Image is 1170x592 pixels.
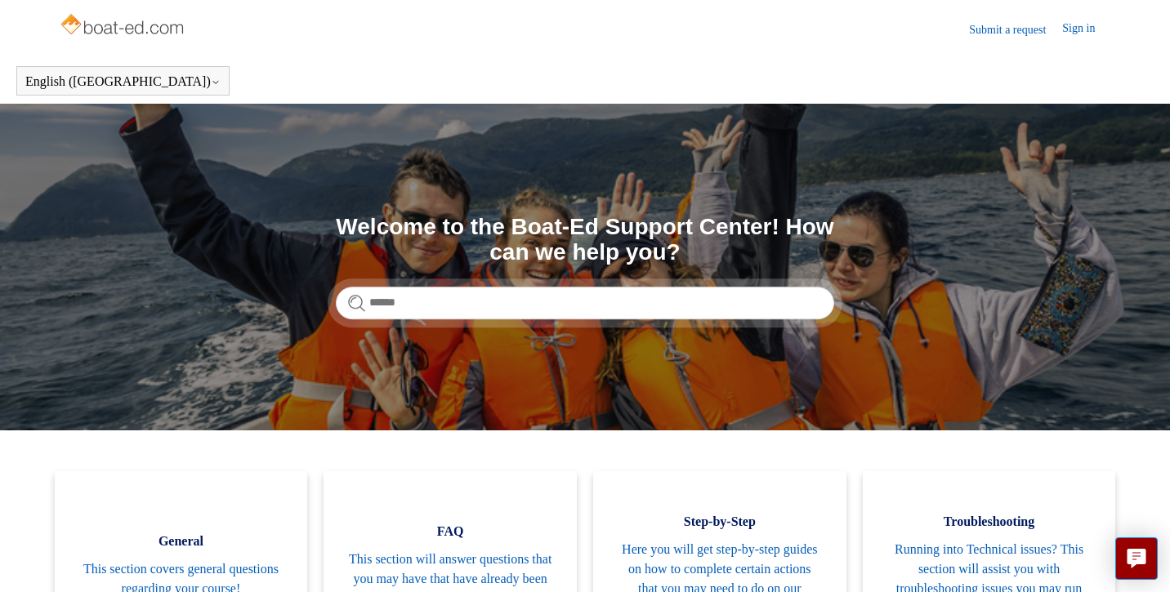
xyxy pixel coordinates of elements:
span: General [79,532,284,551]
input: Search [336,287,834,319]
button: English ([GEOGRAPHIC_DATA]) [25,74,221,89]
img: Boat-Ed Help Center home page [59,10,189,42]
span: Troubleshooting [887,512,1092,532]
a: Sign in [1062,20,1111,39]
span: FAQ [348,522,552,541]
button: Live chat [1115,537,1158,580]
span: Step-by-Step [618,512,822,532]
a: Submit a request [969,21,1062,38]
h1: Welcome to the Boat-Ed Support Center! How can we help you? [336,215,834,265]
